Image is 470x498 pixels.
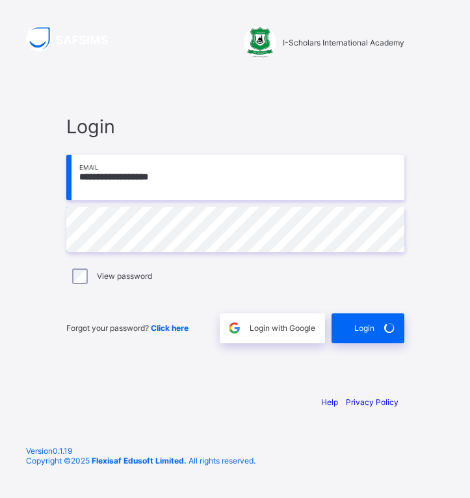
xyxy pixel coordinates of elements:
[66,115,404,138] span: Login
[26,446,444,456] span: Version 0.1.19
[227,321,242,335] img: google.396cfc9801f0270233282035f929180a.svg
[346,397,398,407] a: Privacy Policy
[321,397,338,407] a: Help
[26,26,124,51] img: SAFSIMS Logo
[250,323,315,333] span: Login with Google
[92,456,187,465] strong: Flexisaf Edusoft Limited.
[66,323,189,333] span: Forgot your password?
[26,456,255,465] span: Copyright © 2025 All rights reserved.
[283,38,404,47] span: I-Scholars International Academy
[97,271,152,281] label: View password
[354,323,374,333] span: Login
[151,323,189,333] a: Click here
